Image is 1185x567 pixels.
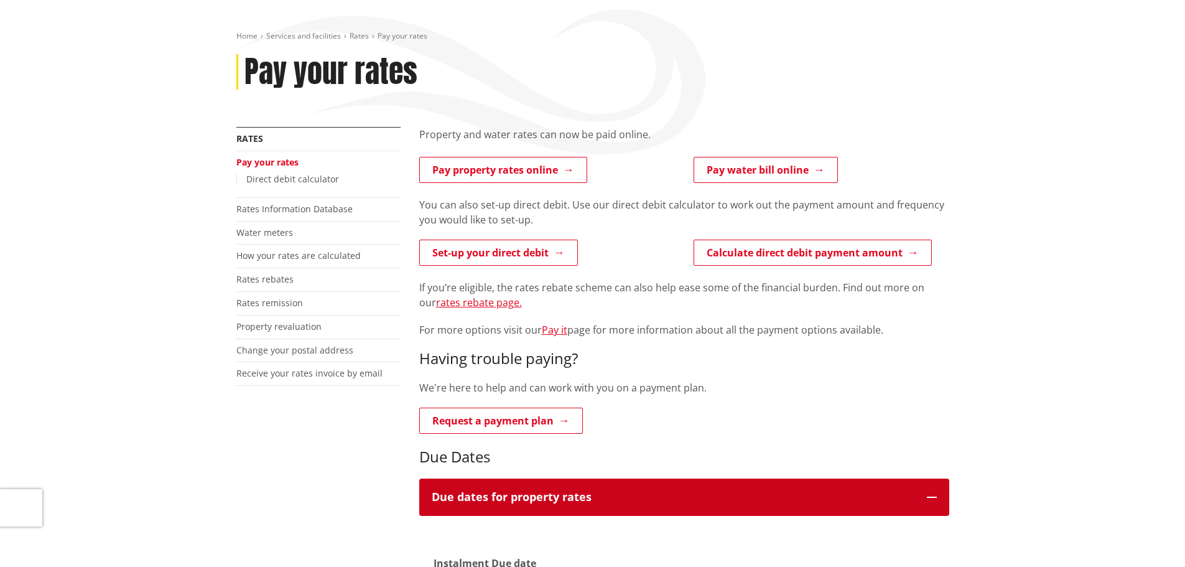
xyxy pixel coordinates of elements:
[419,380,949,395] p: We're here to help and can work with you on a payment plan.
[236,203,353,215] a: Rates Information Database
[419,240,578,266] a: Set-up your direct debit
[419,197,949,227] p: You can also set-up direct debit. Use our direct debit calculator to work out the payment amount ...
[694,157,838,183] a: Pay water bill online
[419,322,949,337] p: For more options visit our page for more information about all the payment options available.
[419,157,587,183] a: Pay property rates online
[236,30,258,41] a: Home
[236,133,263,144] a: Rates
[378,30,427,41] span: Pay your rates
[236,297,303,309] a: Rates remission
[432,491,914,504] h3: Due dates for property rates
[419,127,949,157] div: Property and water rates can now be paid online.
[236,227,293,238] a: Water meters
[236,273,294,285] a: Rates rebates
[236,250,361,261] a: How your rates are calculated
[419,408,583,434] a: Request a payment plan
[419,280,949,310] p: If you’re eligible, the rates rebate scheme can also help ease some of the financial burden. Find...
[244,54,417,90] h1: Pay your rates
[266,30,341,41] a: Services and facilities
[236,367,383,379] a: Receive your rates invoice by email
[419,350,949,368] h3: Having trouble paying?
[542,323,567,337] a: Pay it
[419,448,949,466] h3: Due Dates
[236,156,299,168] a: Pay your rates
[236,344,353,356] a: Change your postal address
[236,31,949,42] nav: breadcrumb
[436,296,522,309] a: rates rebate page.
[1128,515,1173,560] iframe: Messenger Launcher
[694,240,932,266] a: Calculate direct debit payment amount
[419,479,949,516] button: Due dates for property rates
[350,30,369,41] a: Rates
[246,173,339,185] a: Direct debit calculator
[236,321,322,332] a: Property revaluation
